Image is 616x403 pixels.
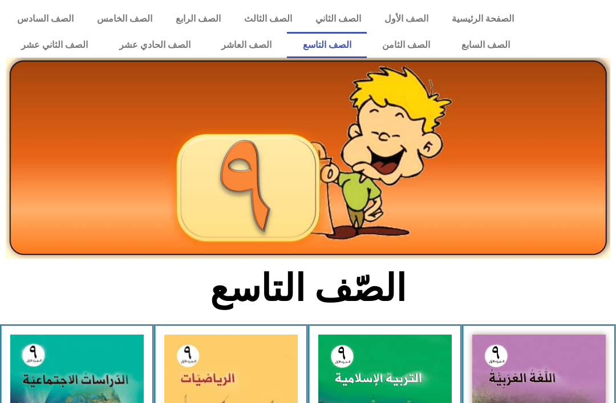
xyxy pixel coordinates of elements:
[233,6,304,32] a: الصف الثالث
[6,32,104,58] a: الصف الثاني عشر
[287,32,367,58] a: الصف التاسع
[103,32,206,58] a: الصف الحادي عشر
[164,6,233,32] a: الصف الرابع
[303,6,372,32] a: الصف الثاني
[120,266,497,311] h2: الصّف التاسع
[445,32,525,58] a: الصف السابع
[440,6,525,32] a: الصفحة الرئيسية
[367,32,446,58] a: الصف الثامن
[6,6,86,32] a: الصف السادس
[372,6,440,32] a: الصف الأول
[206,32,287,58] a: الصف العاشر
[86,6,164,32] a: الصف الخامس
